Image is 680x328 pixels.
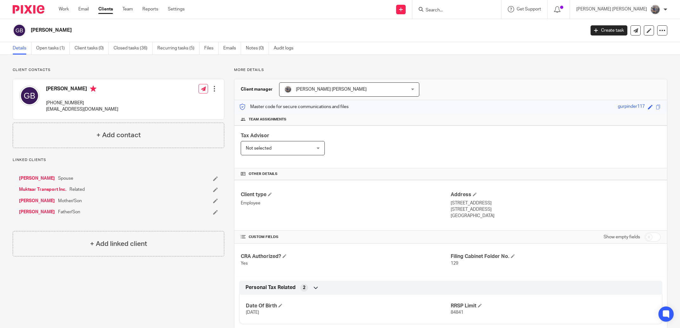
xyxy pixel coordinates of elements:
[58,198,82,204] span: Mother/Son
[19,175,55,182] a: [PERSON_NAME]
[69,186,85,193] span: Related
[451,303,656,309] h4: RRSP Limit
[241,86,273,93] h3: Client manager
[249,117,286,122] span: Team assignments
[58,175,73,182] span: Spouse
[75,42,109,55] a: Client tasks (0)
[90,86,96,92] i: Primary
[168,6,185,12] a: Settings
[98,6,113,12] a: Clients
[46,106,118,113] p: [EMAIL_ADDRESS][DOMAIN_NAME]
[122,6,133,12] a: Team
[90,239,147,249] h4: + Add linked client
[157,42,199,55] a: Recurring tasks (5)
[451,261,458,266] span: 129
[451,213,661,219] p: [GEOGRAPHIC_DATA]
[650,4,660,15] img: 20160912_191538.jpg
[296,87,367,92] span: [PERSON_NAME] [PERSON_NAME]
[19,209,55,215] a: [PERSON_NAME]
[19,86,40,106] img: svg%3E
[204,42,219,55] a: Files
[114,42,153,55] a: Closed tasks (36)
[425,8,482,13] input: Search
[284,86,292,93] img: 20160912_191538.jpg
[13,68,224,73] p: Client contacts
[451,191,661,198] h4: Address
[19,186,66,193] a: Muktsar Transport Inc.
[241,133,269,138] span: Tax Advisor
[46,100,118,106] p: [PHONE_NUMBER]
[246,42,269,55] a: Notes (0)
[13,24,26,37] img: svg%3E
[451,253,661,260] h4: Filing Cabinet Folder No.
[223,42,241,55] a: Emails
[241,200,451,206] p: Employee
[59,6,69,12] a: Work
[239,104,349,110] p: Master code for secure communications and files
[245,284,296,291] span: Personal Tax Related
[241,253,451,260] h4: CRA Authorized?
[241,261,248,266] span: Yes
[46,86,118,93] h4: [PERSON_NAME]
[604,234,640,240] label: Show empty fields
[96,130,141,140] h4: + Add contact
[13,5,44,14] img: Pixie
[241,191,451,198] h4: Client type
[58,209,80,215] span: Father/Son
[19,198,55,204] a: [PERSON_NAME]
[241,235,451,240] h4: CUSTOM FIELDS
[303,285,305,291] span: 2
[78,6,89,12] a: Email
[13,158,224,163] p: Linked clients
[246,146,271,151] span: Not selected
[517,7,541,11] span: Get Support
[246,303,451,309] h4: Date Of Birth
[142,6,158,12] a: Reports
[249,171,278,177] span: Other details
[13,42,31,55] a: Details
[451,200,661,206] p: [STREET_ADDRESS]
[246,310,259,315] span: [DATE]
[618,103,645,111] div: gurpinder117
[31,27,471,34] h2: [PERSON_NAME]
[234,68,667,73] p: More details
[451,310,463,315] span: 84841
[451,206,661,213] p: [STREET_ADDRESS]
[576,6,647,12] p: [PERSON_NAME] [PERSON_NAME]
[591,25,627,35] a: Create task
[274,42,298,55] a: Audit logs
[36,42,70,55] a: Open tasks (1)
